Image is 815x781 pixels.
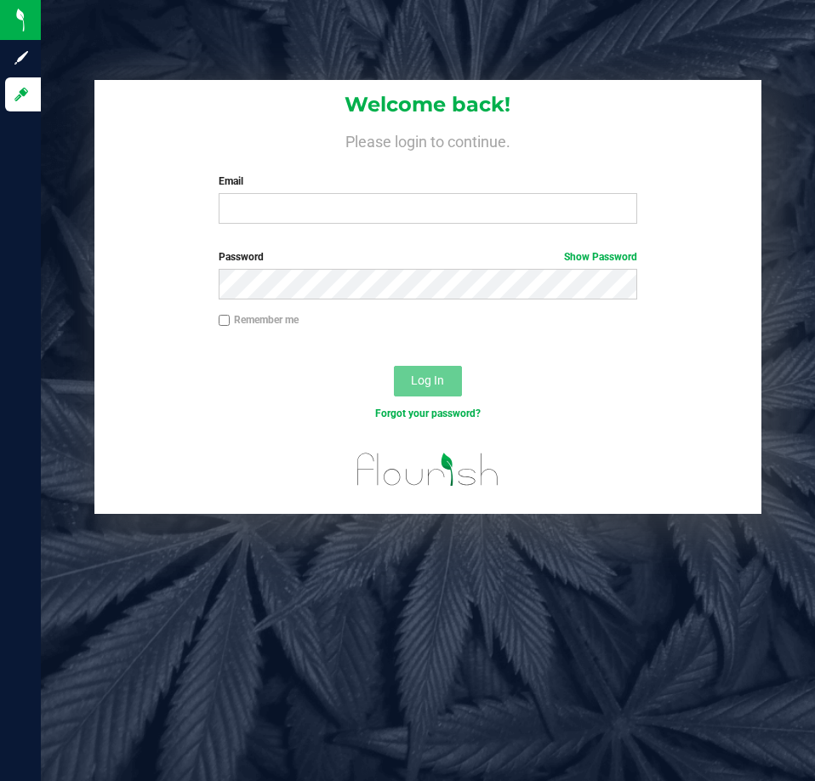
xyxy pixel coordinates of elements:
span: Password [219,251,264,263]
h4: Please login to continue. [94,129,761,150]
inline-svg: Log in [13,86,30,103]
input: Remember me [219,315,231,327]
span: Log In [411,373,444,387]
inline-svg: Sign up [13,49,30,66]
button: Log In [394,366,462,396]
a: Forgot your password? [375,408,481,419]
label: Remember me [219,312,299,328]
label: Email [219,174,637,189]
h1: Welcome back! [94,94,761,116]
img: flourish_logo.svg [345,439,511,500]
a: Show Password [564,251,637,263]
